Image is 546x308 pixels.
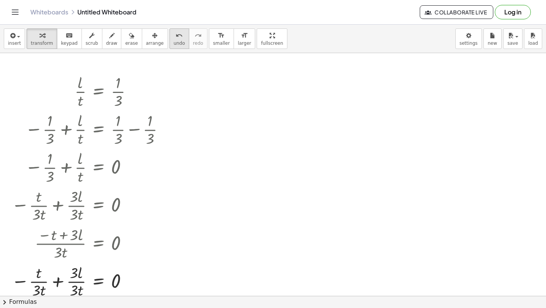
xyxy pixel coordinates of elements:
a: Whiteboards [30,8,68,16]
button: format_sizesmaller [209,28,234,49]
span: undo [174,41,185,46]
i: undo [176,31,183,40]
button: Toggle navigation [9,6,21,18]
span: insert [8,41,21,46]
button: Collaborate Live [420,5,493,19]
button: undoundo [169,28,189,49]
span: transform [31,41,53,46]
span: save [507,41,518,46]
button: keyboardkeypad [57,28,82,49]
span: new [488,41,497,46]
span: erase [125,41,138,46]
button: fullscreen [257,28,287,49]
button: insert [4,28,25,49]
button: Log in [495,5,531,19]
button: draw [102,28,122,49]
span: arrange [146,41,164,46]
span: load [528,41,538,46]
span: Collaborate Live [426,9,487,16]
button: redoredo [189,28,207,49]
i: format_size [241,31,248,40]
button: save [503,28,522,49]
button: transform [27,28,57,49]
span: larger [238,41,251,46]
button: scrub [82,28,102,49]
span: keypad [61,41,78,46]
button: load [524,28,542,49]
span: fullscreen [261,41,283,46]
i: keyboard [66,31,73,40]
button: format_sizelarger [234,28,255,49]
button: settings [455,28,482,49]
span: settings [460,41,478,46]
span: redo [193,41,203,46]
i: redo [195,31,202,40]
i: format_size [218,31,225,40]
button: erase [121,28,142,49]
button: arrange [142,28,168,49]
span: draw [106,41,118,46]
span: smaller [213,41,230,46]
span: scrub [86,41,98,46]
button: new [483,28,502,49]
